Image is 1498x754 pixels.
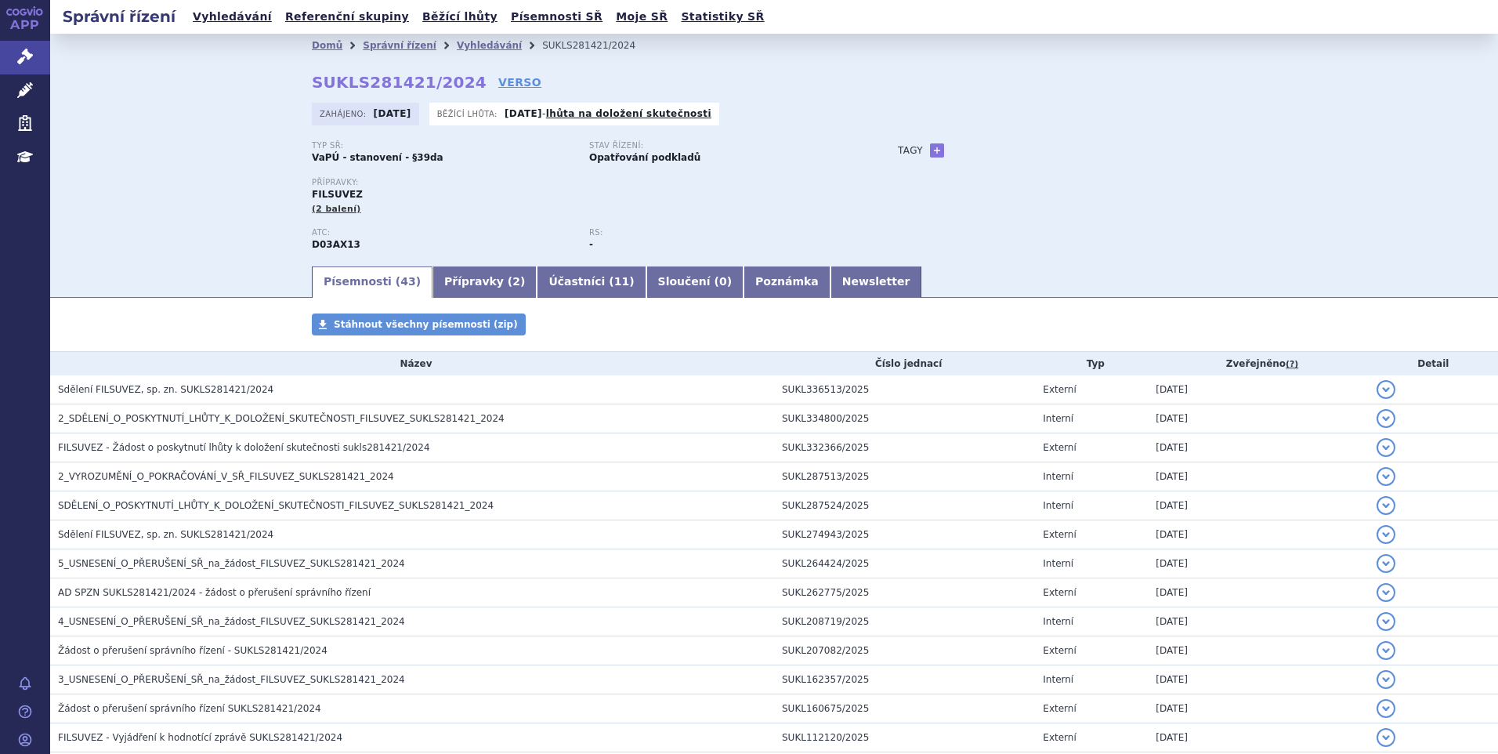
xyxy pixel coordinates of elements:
span: (2 balení) [312,204,361,214]
td: SUKL287524/2025 [774,491,1035,520]
span: Interní [1043,616,1073,627]
a: Písemnosti SŘ [506,6,607,27]
span: 2 [512,275,520,288]
td: SUKL162357/2025 [774,665,1035,694]
a: VERSO [498,74,541,90]
span: Žádost o přerušení správního řízení SUKLS281421/2024 [58,703,321,714]
span: Externí [1043,529,1076,540]
p: Typ SŘ: [312,141,574,150]
button: detail [1377,496,1395,515]
strong: Opatřování podkladů [589,152,700,163]
td: [DATE] [1148,433,1368,462]
h3: Tagy [898,141,923,160]
a: + [930,143,944,158]
td: [DATE] [1148,520,1368,549]
td: SUKL207082/2025 [774,636,1035,665]
a: Moje SŘ [611,6,672,27]
td: SUKL274943/2025 [774,520,1035,549]
button: detail [1377,409,1395,428]
td: [DATE] [1148,694,1368,723]
th: Zveřejněno [1148,352,1368,375]
span: 11 [614,275,629,288]
a: Newsletter [830,266,922,298]
td: [DATE] [1148,723,1368,752]
strong: BŘEZOVÁ KŮRA [312,239,360,250]
strong: [DATE] [505,108,542,119]
strong: SUKLS281421/2024 [312,73,487,92]
span: Externí [1043,645,1076,656]
a: Domů [312,40,342,51]
button: detail [1377,467,1395,486]
a: Správní řízení [363,40,436,51]
span: Externí [1043,384,1076,395]
th: Detail [1369,352,1498,375]
button: detail [1377,612,1395,631]
p: Přípravky: [312,178,867,187]
td: SUKL287513/2025 [774,462,1035,491]
td: SUKL160675/2025 [774,694,1035,723]
span: Zahájeno: [320,107,369,120]
td: [DATE] [1148,607,1368,636]
p: - [505,107,711,120]
span: Žádost o přerušení správního řízení - SUKLS281421/2024 [58,645,327,656]
span: 2_VYROZUMĚNÍ_O_POKRAČOVÁNÍ_V_SŘ_FILSUVEZ_SUKLS281421_2024 [58,471,394,482]
p: RS: [589,228,851,237]
td: [DATE] [1148,404,1368,433]
td: [DATE] [1148,375,1368,404]
a: Vyhledávání [457,40,522,51]
a: Běžící lhůty [418,6,502,27]
a: Vyhledávání [188,6,277,27]
span: Externí [1043,442,1076,453]
th: Typ [1035,352,1148,375]
td: SUKL332366/2025 [774,433,1035,462]
span: FILSUVEZ - Vyjádření k hodnotící zprávě SUKLS281421/2024 [58,732,342,743]
span: Interní [1043,471,1073,482]
th: Číslo jednací [774,352,1035,375]
span: FILSUVEZ [312,189,363,200]
a: Přípravky (2) [432,266,537,298]
button: detail [1377,670,1395,689]
td: [DATE] [1148,636,1368,665]
span: Externí [1043,732,1076,743]
span: Externí [1043,587,1076,598]
a: Statistiky SŘ [676,6,769,27]
button: detail [1377,583,1395,602]
td: [DATE] [1148,549,1368,578]
button: detail [1377,641,1395,660]
button: detail [1377,728,1395,747]
a: Sloučení (0) [646,266,744,298]
span: 4_USNESENÍ_O_PŘERUŠENÍ_SŘ_na_žádost_FILSUVEZ_SUKLS281421_2024 [58,616,405,627]
span: FILSUVEZ - Žádost o poskytnutí lhůty k doložení skutečnosti sukls281421/2024 [58,442,430,453]
td: SUKL264424/2025 [774,549,1035,578]
td: [DATE] [1148,491,1368,520]
span: 43 [400,275,415,288]
span: AD SPZN SUKLS281421/2024 - žádost o přerušení správního řízení [58,587,371,598]
td: SUKL262775/2025 [774,578,1035,607]
span: 3_USNESENÍ_O_PŘERUŠENÍ_SŘ_na_žádost_FILSUVEZ_SUKLS281421_2024 [58,674,405,685]
button: detail [1377,699,1395,718]
a: Písemnosti (43) [312,266,432,298]
li: SUKLS281421/2024 [542,34,656,57]
p: Stav řízení: [589,141,851,150]
span: Běžící lhůta: [437,107,501,120]
td: SUKL334800/2025 [774,404,1035,433]
span: 2_SDĚLENÍ_O_POSKYTNUTÍ_LHŮTY_K_DOLOŽENÍ_SKUTEČNOSTI_FILSUVEZ_SUKLS281421_2024 [58,413,505,424]
td: [DATE] [1148,665,1368,694]
span: Externí [1043,703,1076,714]
strong: - [589,239,593,250]
button: detail [1377,380,1395,399]
span: Interní [1043,413,1073,424]
a: Referenční skupiny [280,6,414,27]
span: Sdělení FILSUVEZ, sp. zn. SUKLS281421/2024 [58,529,273,540]
button: detail [1377,554,1395,573]
a: lhůta na doložení skutečnosti [546,108,711,119]
a: Stáhnout všechny písemnosti (zip) [312,314,526,335]
td: [DATE] [1148,462,1368,491]
span: Stáhnout všechny písemnosti (zip) [334,319,518,330]
td: [DATE] [1148,578,1368,607]
strong: VaPÚ - stanovení - §39da [312,152,443,163]
abbr: (?) [1286,359,1298,370]
span: Interní [1043,674,1073,685]
td: SUKL112120/2025 [774,723,1035,752]
span: Interní [1043,500,1073,511]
